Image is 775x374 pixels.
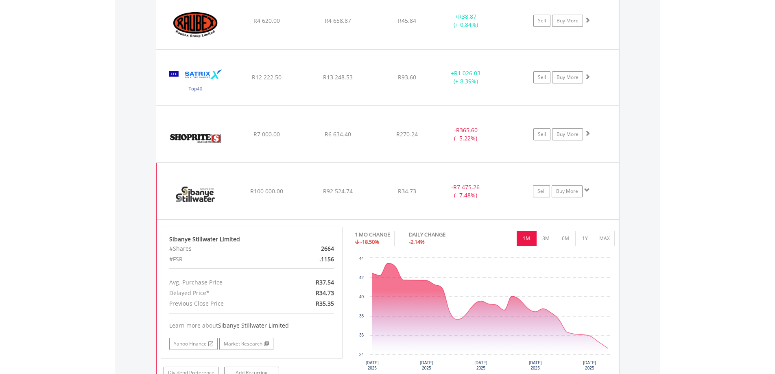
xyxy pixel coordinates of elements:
div: + (+ 0.84%) [435,13,497,29]
span: R12 222.50 [252,73,282,81]
span: R45.84 [398,17,416,24]
div: Delayed Price* [163,288,281,298]
span: R38.87 [458,13,476,20]
div: DAILY CHANGE [409,231,474,238]
text: [DATE] 2025 [474,361,487,370]
text: [DATE] 2025 [420,361,433,370]
img: EQU.ZA.SHP.png [160,116,230,160]
a: Sell [533,15,550,27]
a: Buy More [552,185,583,197]
span: R1 026.03 [454,69,480,77]
a: Sell [533,128,550,140]
div: Previous Close Price [163,298,281,309]
text: 34 [359,352,364,357]
img: EQU.ZA.SSW.png [161,173,231,217]
button: 3M [536,231,556,246]
span: -2.14% [409,238,425,245]
a: Yahoo Finance [169,338,218,350]
div: 1 MO CHANGE [355,231,390,238]
span: R7 000.00 [253,130,280,138]
div: Learn more about [169,322,334,330]
span: R100 000.00 [250,187,283,195]
span: R270.24 [396,130,418,138]
div: + (+ 8.39%) [435,69,497,85]
span: R34.73 [398,187,416,195]
text: 40 [359,295,364,299]
img: EQU.ZA.STX40.png [160,60,230,103]
text: 36 [359,333,364,337]
span: R365.60 [456,126,478,134]
span: R34.73 [316,289,334,297]
div: #Shares [163,243,281,254]
span: Sibanye Stillwater Limited [218,322,289,329]
span: R4 658.87 [325,17,351,24]
a: Market Research [219,338,273,350]
text: [DATE] 2025 [366,361,379,370]
a: Buy More [552,71,583,83]
a: Sell [533,185,550,197]
button: 1M [517,231,537,246]
span: R4 620.00 [253,17,280,24]
text: 44 [359,256,364,261]
span: R35.35 [316,300,334,307]
div: Avg. Purchase Price [163,277,281,288]
div: - (- 5.22%) [435,126,497,142]
button: 6M [556,231,576,246]
span: R37.54 [316,278,334,286]
div: Sibanye Stillwater Limited [169,235,334,243]
div: #FSR [163,254,281,265]
span: R13 248.53 [323,73,353,81]
text: [DATE] 2025 [529,361,542,370]
button: MAX [595,231,615,246]
div: .1156 [281,254,340,265]
a: Sell [533,71,550,83]
span: R7 475.26 [453,183,480,191]
a: Buy More [552,15,583,27]
div: - (- 7.48%) [435,183,496,199]
a: Buy More [552,128,583,140]
button: 1Y [575,231,595,246]
span: R92 524.74 [323,187,353,195]
text: 42 [359,276,364,280]
span: R6 634.40 [325,130,351,138]
div: 2664 [281,243,340,254]
span: R93.60 [398,73,416,81]
text: [DATE] 2025 [583,361,596,370]
text: 38 [359,314,364,318]
span: -18.50% [360,238,379,245]
img: EQU.ZA.RBX.png [160,3,230,47]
